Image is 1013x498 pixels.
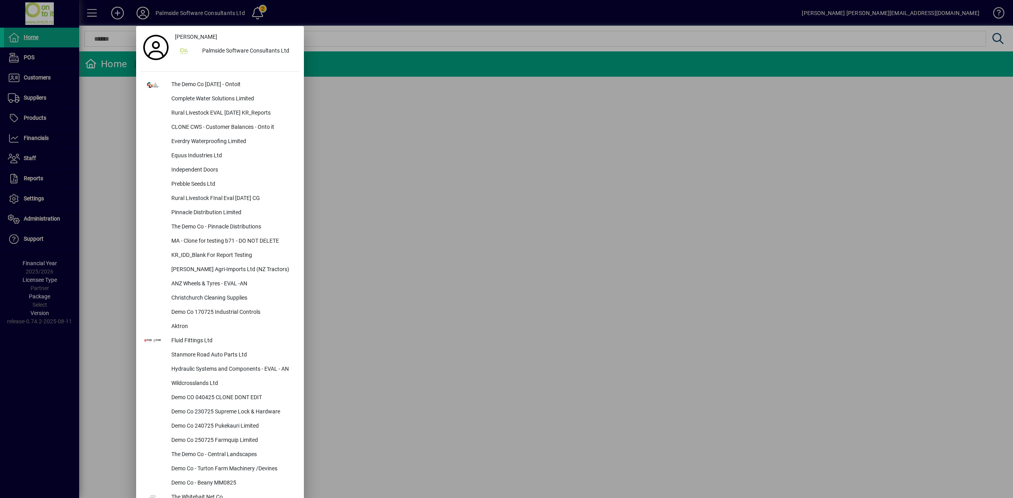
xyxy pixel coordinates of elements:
[165,92,300,106] div: Complete Water Solutions Limited
[140,78,300,92] button: The Demo Co [DATE] - Ontoit
[140,135,300,149] button: Everdry Waterproofing Limited
[165,419,300,434] div: Demo Co 240725 Pukekauri Limited
[165,78,300,92] div: The Demo Co [DATE] - Ontoit
[140,106,300,121] button: Rural Livestock EVAL [DATE] KR_Reports
[165,177,300,192] div: Prebble Seeds Ltd
[165,220,300,234] div: The Demo Co - Pinnacle Distributions
[140,448,300,462] button: The Demo Co - Central Landscapes
[165,263,300,277] div: [PERSON_NAME] Agri-Imports Ltd (NZ Tractors)
[140,163,300,177] button: Independent Doors
[140,419,300,434] button: Demo Co 240725 Pukekauri Limited
[140,177,300,192] button: Prebble Seeds Ltd
[140,291,300,306] button: Christchurch Cleaning Supplies
[165,348,300,362] div: Stanmore Road Auto Parts Ltd
[140,192,300,206] button: Rural Livestock FInal Eval [DATE] CG
[165,291,300,306] div: Christchurch Cleaning Supplies
[165,377,300,391] div: Wildcrosslands Ltd
[165,249,300,263] div: KR_IDD_Blank For Report Testing
[165,320,300,334] div: Aktron
[140,377,300,391] button: Wildcrosslands Ltd
[140,40,172,55] a: Profile
[140,320,300,334] button: Aktron
[165,391,300,405] div: Demo CO 040425 CLONE DONT EDIT
[140,462,300,476] button: Demo Co - Turton Farm Machinery /Devines
[165,277,300,291] div: ANZ Wheels & Tyres - EVAL -AN
[140,391,300,405] button: Demo CO 040425 CLONE DONT EDIT
[165,306,300,320] div: Demo Co 170725 Industrial Controls
[140,306,300,320] button: Demo Co 170725 Industrial Controls
[196,44,300,58] div: Palmside Software Consultants Ltd
[172,44,300,58] button: Palmside Software Consultants Ltd
[140,362,300,377] button: Hydraulic Systems and Components - EVAL - AN
[140,121,300,135] button: CLONE CWS - Customer Balances - Onto it
[140,334,300,348] button: Fluid Fittings Ltd
[165,192,300,206] div: Rural Livestock FInal Eval [DATE] CG
[165,462,300,476] div: Demo Co - Turton Farm Machinery /Devines
[172,30,300,44] a: [PERSON_NAME]
[140,348,300,362] button: Stanmore Road Auto Parts Ltd
[165,121,300,135] div: CLONE CWS - Customer Balances - Onto it
[140,405,300,419] button: Demo Co 230725 Supreme Lock & Hardware
[140,277,300,291] button: ANZ Wheels & Tyres - EVAL -AN
[175,33,217,41] span: [PERSON_NAME]
[140,92,300,106] button: Complete Water Solutions Limited
[165,135,300,149] div: Everdry Waterproofing Limited
[140,149,300,163] button: Equus Industries Ltd
[165,405,300,419] div: Demo Co 230725 Supreme Lock & Hardware
[165,434,300,448] div: Demo Co 250725 Farmquip Limited
[140,476,300,490] button: Demo Co - Beany MM0825
[165,163,300,177] div: Independent Doors
[165,149,300,163] div: Equus Industries Ltd
[165,106,300,121] div: Rural Livestock EVAL [DATE] KR_Reports
[140,206,300,220] button: Pinnacle Distribution Limited
[140,434,300,448] button: Demo Co 250725 Farmquip Limited
[165,362,300,377] div: Hydraulic Systems and Components - EVAL - AN
[165,234,300,249] div: MA - Clone for testing b71 - DO NOT DELETE
[165,206,300,220] div: Pinnacle Distribution Limited
[165,334,300,348] div: Fluid Fittings Ltd
[140,234,300,249] button: MA - Clone for testing b71 - DO NOT DELETE
[165,476,300,490] div: Demo Co - Beany MM0825
[140,249,300,263] button: KR_IDD_Blank For Report Testing
[140,220,300,234] button: The Demo Co - Pinnacle Distributions
[140,263,300,277] button: [PERSON_NAME] Agri-Imports Ltd (NZ Tractors)
[165,448,300,462] div: The Demo Co - Central Landscapes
